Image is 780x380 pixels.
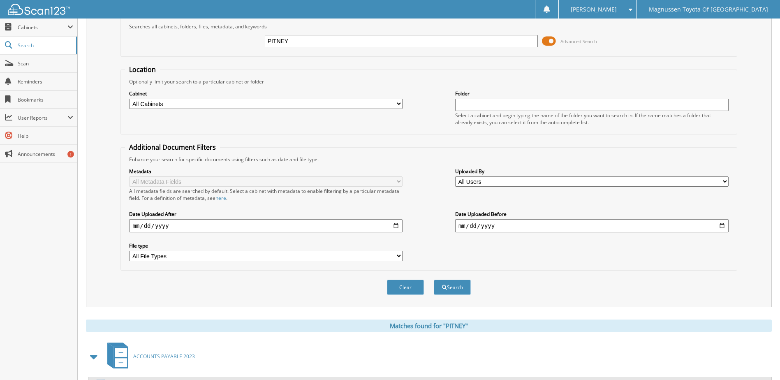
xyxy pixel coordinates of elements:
[455,211,729,218] label: Date Uploaded Before
[455,90,729,97] label: Folder
[102,340,195,373] a: ACCOUNTS PAYABLE 2023
[455,168,729,175] label: Uploaded By
[18,60,73,67] span: Scan
[18,96,73,103] span: Bookmarks
[129,168,403,175] label: Metadata
[215,195,226,202] a: here
[571,7,617,12] span: [PERSON_NAME]
[125,156,732,163] div: Enhance your search for specific documents using filters such as date and file type.
[125,143,220,152] legend: Additional Document Filters
[133,353,195,360] span: ACCOUNTS PAYABLE 2023
[455,219,729,232] input: end
[129,211,403,218] label: Date Uploaded After
[387,280,424,295] button: Clear
[649,7,768,12] span: Magnussen Toyota Of [GEOGRAPHIC_DATA]
[129,90,403,97] label: Cabinet
[86,320,772,332] div: Matches found for "PITNEY"
[129,188,403,202] div: All metadata fields are searched by default. Select a cabinet with metadata to enable filtering b...
[125,78,732,85] div: Optionally limit your search to a particular cabinet or folder
[129,242,403,249] label: File type
[18,24,67,31] span: Cabinets
[125,65,160,74] legend: Location
[8,4,70,15] img: scan123-logo-white.svg
[18,151,73,158] span: Announcements
[125,23,732,30] div: Searches all cabinets, folders, files, metadata, and keywords
[18,78,73,85] span: Reminders
[129,219,403,232] input: start
[455,112,729,126] div: Select a cabinet and begin typing the name of the folder you want to search in. If the name match...
[18,42,72,49] span: Search
[434,280,471,295] button: Search
[18,114,67,121] span: User Reports
[560,38,597,44] span: Advanced Search
[67,151,74,158] div: 1
[18,132,73,139] span: Help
